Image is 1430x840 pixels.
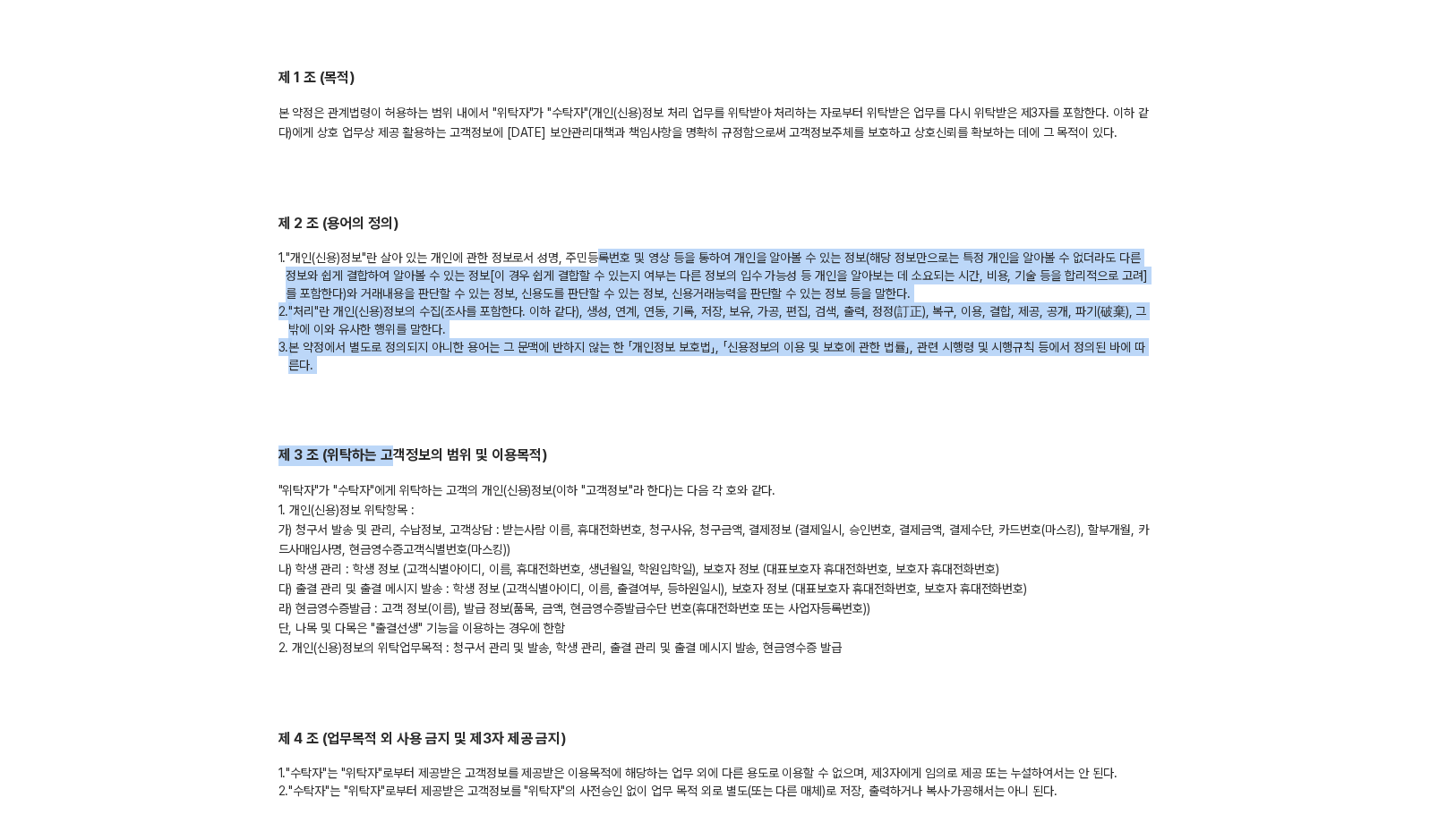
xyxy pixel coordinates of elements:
p: "수탁자"는 "위탁자"로부터 제공받은 고객정보를 제공받은 이용목적에 해당하는 업무 외에 다른 용도로 이용할 수 없으며, 제3자에게 임의로 제공 또는 누설하여서는 안 된다. [278,764,1152,782]
span: 2. [278,302,289,338]
p: 본 약정에서 별도로 정의되지 아니한 용어는 그 문맥에 반하지 않는 한 「개인정보 보호법」, 「신용정보의 이용 및 보호에 관한 법률」, 관련 시행령 및 시행규칙 등에서 정의된 ... [278,338,1152,374]
p: "수탁자"는 "위탁자"로부터 제공받은 고객정보를 "위탁자"의 사전승인 없이 업무 목적 외로 별도(또는 다른 매체)로 저장, 출력하거나 복사·가공해서는 아니 된다. [278,782,1152,800]
h2: 제 3 조 (위탁하는 고객정보의 범위 및 이용목적) [278,445,1152,466]
span: 3. [278,338,289,374]
div: 본 약정은 관계법령이 허용하는 범위 내에서 "위탁자"가 "수탁자"(개인(신용)정보 처리 업무를 위탁받아 처리하는 자로부터 위탁받은 업무를 다시 위탁받은 제3자를 포함한다. 이... [278,103,1152,142]
p: "개인(신용)정보"란 살아 있는 개인에 관한 정보로서 성명, 주민등록번호 및 영상 등을 통하여 개인을 알아볼 수 있는 정보(해당 정보만으로는 특정 개인을 알아볼 수 없더라도 ... [278,249,1152,302]
span: 1. [278,249,287,302]
span: 2. [278,782,289,800]
div: "위탁자"가 "수탁자"에게 위탁하는 고객의 개인(신용)정보(이하 "고객정보"라 한다)는 다음 각 호와 같다. 1. 개인(신용)정보 위탁항목 : 가) 청구서 발송 및 관리, 수... [278,480,1152,658]
p: "처리"란 개인(신용)정보의 수집(조사를 포함한다. 이하 같다), 생성, 연계, 연동, 기록, 저장, 보유, 가공, 편집, 검색, 출력, 정정(訂正), 복구, 이용, 결합, ... [278,302,1152,338]
h2: 제 2 조 (용어의 정의) [278,214,1152,234]
span: 1. [278,764,287,782]
h2: 제 1 조 (목적) [278,68,1152,89]
h2: 제 4 조 (업무목적 외 사용 금지 및 제3자 제공 금지) [278,729,1152,750]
